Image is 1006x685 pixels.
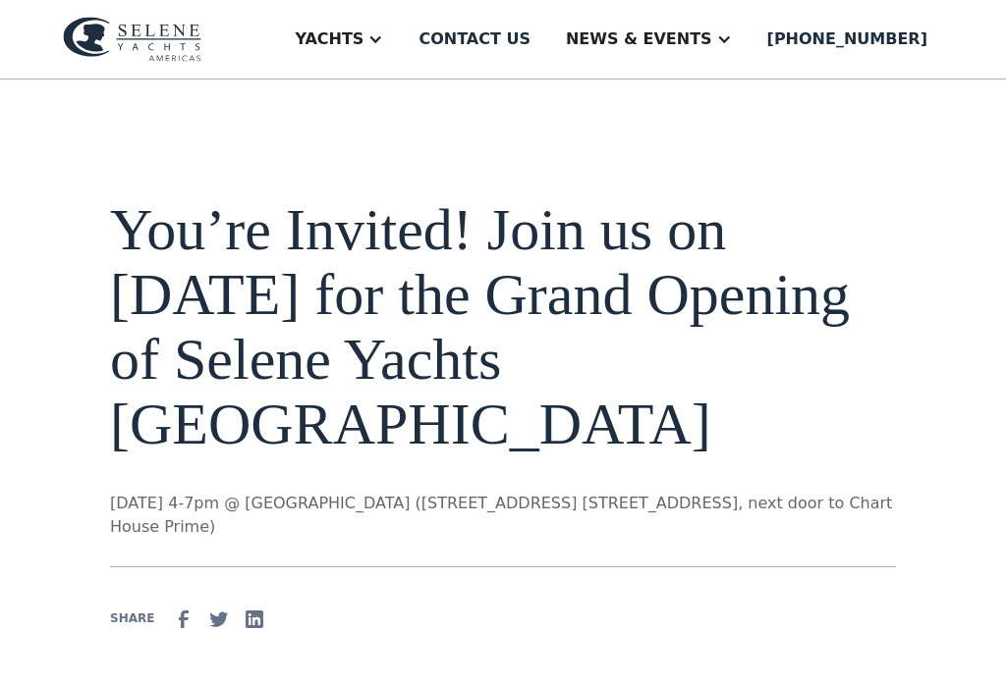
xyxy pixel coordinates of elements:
div: News & EVENTS [566,27,712,51]
div: Contact us [419,27,531,51]
div: SHARE [110,609,154,627]
p: [DATE] 4-7pm @ [GEOGRAPHIC_DATA] ([STREET_ADDRESS] [STREET_ADDRESS], next door to Chart House Prime) [110,492,896,539]
img: facebook [172,607,196,631]
img: logo [63,17,201,62]
img: Twitter [207,607,231,631]
img: Linkedin [243,607,266,631]
h1: You’re Invited! Join us on [DATE] for the Grand Opening of Selene Yachts [GEOGRAPHIC_DATA] [110,197,896,456]
div: [PHONE_NUMBER] [767,27,927,51]
div: Yachts [295,27,363,51]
